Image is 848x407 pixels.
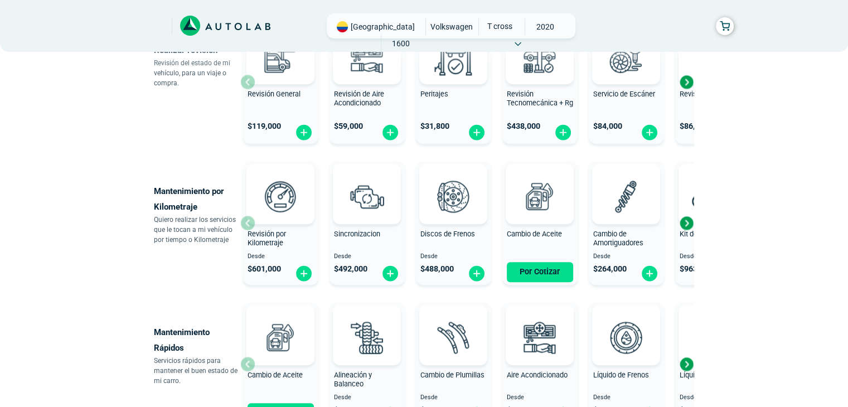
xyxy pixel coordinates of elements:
img: alineacion_y_balanceo-v3.svg [342,313,391,362]
img: Flag of COLOMBIA [337,21,348,32]
img: liquido_frenos-v3.svg [602,313,651,362]
img: correa_de_reparticion-v3.svg [692,186,734,207]
button: Peritajes $31,800 [416,20,491,144]
p: Servicios rápidos para mantener el buen estado de mi carro. [154,356,240,386]
span: VOLKSWAGEN [430,18,473,35]
span: Revisión General [248,90,301,98]
img: AD0BCuuxAAAAAElFTkSuQmCC [437,166,470,200]
span: Aire Acondicionado [507,371,568,379]
span: Desde [593,394,660,401]
img: fi_plus-circle2.svg [381,265,399,282]
img: AD0BCuuxAAAAAElFTkSuQmCC [609,307,643,341]
button: Revisión General $119,000 [243,20,318,144]
span: [GEOGRAPHIC_DATA] [351,21,415,32]
p: Mantenimiento por Kilometraje [154,183,240,215]
img: cambio_de_aceite-v3.svg [256,313,305,362]
span: $ 31,800 [420,122,449,131]
span: $ 963,000 [680,264,713,274]
span: Desde [420,253,487,260]
span: Revisión de Aire Acondicionado [334,90,384,108]
img: peritaje-v3.svg [429,32,478,81]
span: Kit de Repartición [680,230,735,238]
img: fi_plus-circle2.svg [381,124,399,141]
span: Desde [680,253,746,260]
img: AD0BCuuxAAAAAElFTkSuQmCC [523,307,556,341]
img: aire_acondicionado-v3.svg [515,313,564,362]
span: Desde [334,253,400,260]
img: escaner-v3.svg [602,32,651,81]
span: $ 119,000 [248,122,281,131]
img: AD0BCuuxAAAAAElFTkSuQmCC [264,166,297,200]
img: plumillas-v3.svg [429,313,478,362]
button: Revisión Tecnomecánica + Rg $438,000 [502,20,578,144]
img: revision_general-v3.svg [256,32,305,81]
span: Cambio de Plumillas [420,371,484,379]
span: Alineación y Balanceo [334,371,372,389]
img: frenos2-v3.svg [429,172,478,221]
img: revision_tecno_mecanica-v3.svg [515,32,564,81]
span: $ 59,000 [334,122,363,131]
img: fi_plus-circle2.svg [295,124,313,141]
span: Desde [593,253,660,260]
span: Sincronizacion [334,230,380,238]
img: fi_plus-circle2.svg [641,265,658,282]
span: Desde [507,394,573,401]
span: Revisión Tecnomecánica + Rg [507,90,573,108]
img: sincronizacion-v3.svg [342,172,391,221]
img: fi_plus-circle2.svg [468,124,486,141]
span: $ 84,000 [593,122,622,131]
div: Next slide [678,356,695,372]
img: revision_por_kilometraje-v3.svg [256,172,305,221]
img: AD0BCuuxAAAAAElFTkSuQmCC [437,307,470,341]
span: Peritajes [420,90,448,98]
span: $ 601,000 [248,264,281,274]
button: Sincronizacion Desde $492,000 [329,161,405,285]
span: Líquido Refrigerante [680,371,743,379]
span: Líquido de Frenos [593,371,649,379]
p: Quiero realizar los servicios que le tocan a mi vehículo por tiempo o Kilometraje [154,215,240,245]
span: Desde [420,394,487,401]
span: $ 492,000 [334,264,367,274]
button: Revisión de Aire Acondicionado $59,000 [329,20,405,144]
img: AD0BCuuxAAAAAElFTkSuQmCC [350,307,384,341]
button: Revisión por Kilometraje Desde $601,000 [243,161,318,285]
img: cambio_bateria-v3.svg [688,32,737,81]
span: Desde [334,394,400,401]
img: AD0BCuuxAAAAAElFTkSuQmCC [609,166,643,200]
p: Revisión del estado de mi vehículo, para un viaje o compra. [154,58,240,88]
button: Discos de Frenos Desde $488,000 [416,161,491,285]
button: Revisión de Batería $86,900 [675,20,750,144]
span: Desde [248,253,314,260]
img: fi_plus-circle2.svg [641,124,658,141]
span: Cambio de Aceite [507,230,562,238]
button: Por Cotizar [507,262,573,282]
span: Desde [680,394,746,401]
span: 2020 [525,18,565,35]
p: Mantenimiento Rápidos [154,324,240,356]
img: AD0BCuuxAAAAAElFTkSuQmCC [350,166,384,200]
span: $ 86,900 [680,122,709,131]
span: $ 264,000 [593,264,627,274]
span: Revisión por Kilometraje [248,230,286,248]
img: cambio_de_aceite-v3.svg [515,172,564,221]
img: aire_acondicionado-v3.svg [342,32,391,81]
span: Revisión de Batería [680,90,740,98]
img: fi_plus-circle2.svg [295,265,313,282]
span: Cambio de Aceite [248,371,303,379]
span: Cambio de Amortiguadores [593,230,643,248]
span: 1600 [381,35,421,52]
span: $ 438,000 [507,122,540,131]
span: Servicio de Escáner [593,90,655,98]
div: Next slide [678,215,695,231]
button: Cambio de Aceite Por Cotizar [502,161,578,285]
span: T CROSS [479,18,519,34]
img: AD0BCuuxAAAAAElFTkSuQmCC [523,166,556,200]
img: AD0BCuuxAAAAAElFTkSuQmCC [264,307,297,341]
img: liquido_refrigerante-v3.svg [688,313,737,362]
span: $ 488,000 [420,264,454,274]
span: Discos de Frenos [420,230,475,238]
button: Cambio de Amortiguadores Desde $264,000 [589,161,664,285]
img: fi_plus-circle2.svg [554,124,572,141]
button: Servicio de Escáner $84,000 [589,20,664,144]
img: fi_plus-circle2.svg [468,265,486,282]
